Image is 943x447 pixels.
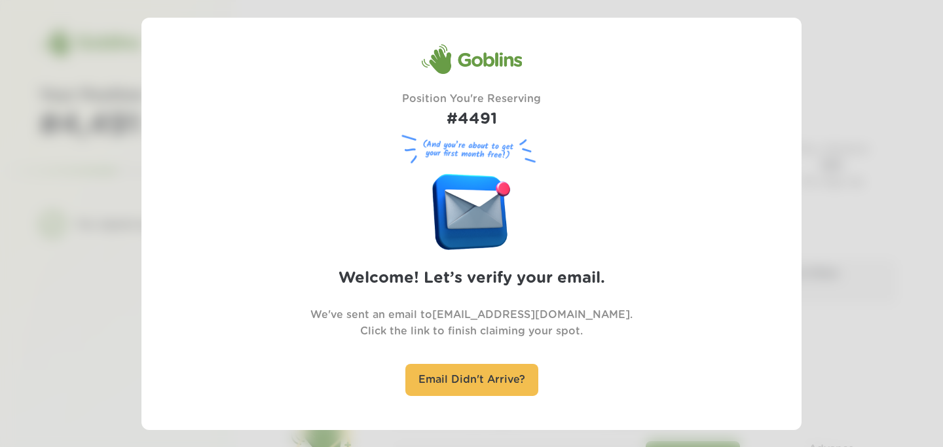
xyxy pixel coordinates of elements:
figure: (And you’re about to get your first month free!) [396,132,547,168]
div: Goblins [421,43,522,75]
h2: Welcome! Let’s verify your email. [339,266,605,291]
div: Email Didn't Arrive? [405,364,538,396]
p: We've sent an email to [EMAIL_ADDRESS][DOMAIN_NAME] . Click the link to finish claiming your spot. [310,307,633,340]
div: Position You're Reserving [402,91,541,132]
h1: #4491 [402,107,541,132]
